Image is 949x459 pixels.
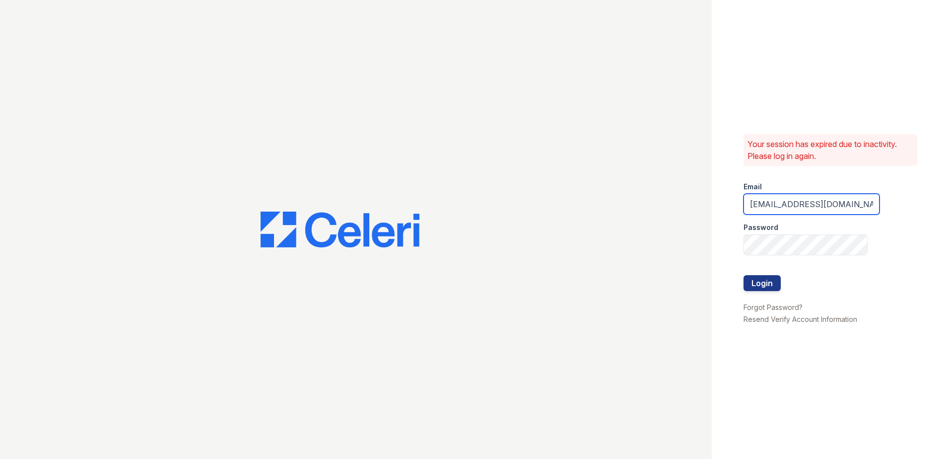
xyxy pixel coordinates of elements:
label: Password [744,223,778,232]
a: Forgot Password? [744,303,803,311]
p: Your session has expired due to inactivity. Please log in again. [747,138,913,162]
button: Login [744,275,781,291]
a: Resend Verify Account Information [744,315,857,323]
img: CE_Logo_Blue-a8612792a0a2168367f1c8372b55b34899dd931a85d93a1a3d3e32e68fde9ad4.png [261,212,419,247]
label: Email [744,182,762,192]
